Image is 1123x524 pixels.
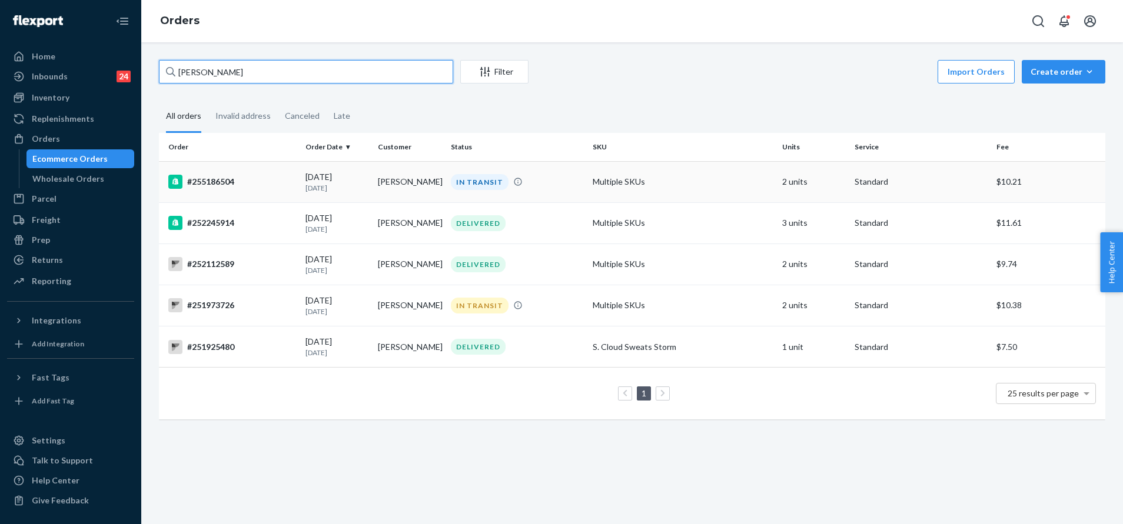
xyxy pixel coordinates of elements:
[32,396,74,406] div: Add Fast Tag
[1008,388,1079,398] span: 25 results per page
[159,60,453,84] input: Search orders
[1031,66,1097,78] div: Create order
[7,392,134,410] a: Add Fast Tag
[778,243,850,285] td: 2 units
[168,175,296,189] div: #255186504
[159,133,301,161] th: Order
[32,495,89,506] div: Give Feedback
[32,475,79,486] div: Help Center
[588,285,778,326] td: Multiple SKUs
[373,326,446,368] td: [PERSON_NAME]
[778,285,850,326] td: 2 units
[7,491,134,510] button: Give Feedback
[992,202,1105,243] td: $11.61
[992,133,1105,161] th: Fee
[215,101,271,131] div: Invalid address
[305,295,368,316] div: [DATE]
[168,216,296,230] div: #252245914
[7,251,134,269] a: Returns
[7,272,134,291] a: Reporting
[32,173,104,185] div: Wholesale Orders
[1022,60,1105,84] button: Create order
[1026,9,1050,33] button: Open Search Box
[305,253,368,275] div: [DATE]
[305,265,368,275] p: [DATE]
[778,161,850,202] td: 2 units
[378,142,441,152] div: Customer
[305,212,368,234] div: [DATE]
[593,341,773,353] div: S. Cloud Sweats Storm
[32,133,60,145] div: Orders
[305,306,368,316] p: [DATE]
[373,161,446,202] td: [PERSON_NAME]
[32,193,57,205] div: Parcel
[778,326,850,368] td: 1 unit
[305,183,368,193] p: [DATE]
[285,101,320,131] div: Canceled
[7,129,134,148] a: Orders
[26,149,135,168] a: Ecommerce Orders
[373,243,446,285] td: [PERSON_NAME]
[451,339,506,355] div: DELIVERED
[588,133,778,161] th: SKU
[451,215,506,231] div: DELIVERED
[13,15,63,27] img: Flexport logo
[7,335,134,353] a: Add Integration
[305,336,368,358] div: [DATE]
[305,171,368,193] div: [DATE]
[301,133,373,161] th: Order Date
[32,234,50,246] div: Prep
[26,169,135,188] a: Wholesale Orders
[7,311,134,330] button: Integrations
[32,275,71,287] div: Reporting
[32,71,68,82] div: Inbounds
[168,298,296,312] div: #251973726
[168,340,296,354] div: #251925480
[334,101,350,131] div: Late
[7,67,134,86] a: Inbounds24
[992,161,1105,202] td: $10.21
[160,14,200,27] a: Orders
[451,174,509,190] div: IN TRANSIT
[938,60,1015,84] button: Import Orders
[32,315,81,326] div: Integrations
[778,133,850,161] th: Units
[1052,9,1076,33] button: Open notifications
[7,368,134,387] button: Fast Tags
[461,66,528,78] div: Filter
[7,109,134,128] a: Replenishments
[1100,232,1123,292] button: Help Center
[588,202,778,243] td: Multiple SKUs
[855,258,987,270] p: Standard
[451,256,506,272] div: DELIVERED
[7,189,134,208] a: Parcel
[117,71,131,82] div: 24
[7,231,134,249] a: Prep
[32,51,55,62] div: Home
[32,214,61,226] div: Freight
[7,451,134,470] a: Talk to Support
[166,101,201,133] div: All orders
[7,47,134,66] a: Home
[588,243,778,285] td: Multiple SKUs
[446,133,588,161] th: Status
[32,113,94,125] div: Replenishments
[451,298,509,313] div: IN TRANSIT
[168,257,296,271] div: #252112589
[992,285,1105,326] td: $10.38
[855,217,987,229] p: Standard
[32,92,69,104] div: Inventory
[992,326,1105,368] td: $7.50
[32,435,65,446] div: Settings
[151,4,209,38] ol: breadcrumbs
[305,348,368,358] p: [DATE]
[850,133,992,161] th: Service
[7,431,134,450] a: Settings
[855,176,987,188] p: Standard
[588,161,778,202] td: Multiple SKUs
[32,153,108,165] div: Ecommerce Orders
[7,88,134,107] a: Inventory
[7,211,134,229] a: Freight
[992,243,1105,285] td: $9.74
